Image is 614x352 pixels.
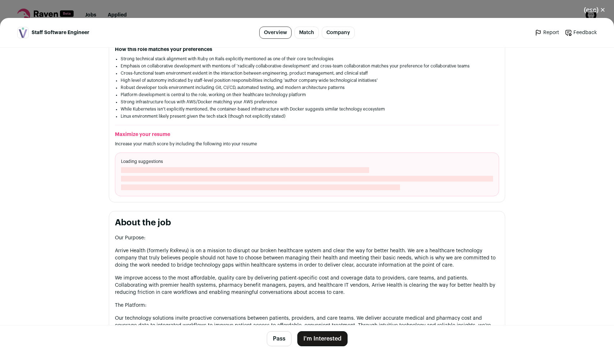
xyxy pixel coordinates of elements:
div: Loading suggestions [115,152,499,196]
li: Strong infrastructure focus with AWS/Docker matching your AWS preference [121,99,493,105]
li: Cross-functional team environment evident in the interaction between engineering, product managem... [121,70,493,76]
li: Emphasis on collaborative development with mentions of 'radically collaborative development' and ... [121,63,493,69]
button: Close modal [575,2,614,18]
p: Arrive Health (formerly RxRevu) is on a mission to disrupt our broken healthcare system and clear... [115,247,499,269]
h1: Our Purpose: [115,234,499,241]
li: Linux environment likely present given the tech stack (though not explicitly stated) [121,113,493,119]
h2: Maximize your resume [115,131,499,138]
li: High level of autonomy indicated by staff-level position responsibilities including 'author compa... [121,78,493,83]
li: While Kubernetes isn't explicitly mentioned, the container-based infrastructure with Docker sugge... [121,106,493,112]
p: We improve access to the most affordable, quality care by delivering patient-specific cost and co... [115,274,499,296]
span: Staff Software Engineer [32,29,89,36]
h2: How this role matches your preferences [115,46,499,53]
li: Robust developer tools environment including Git, CI/CD, automated testing, and modern architectu... [121,85,493,90]
a: Report [535,29,559,36]
img: 7dae6064a3f40b06a7e2dda07d01b43bfd4481a9bbfa091b6c83a8560a5f97d5.png [18,27,28,38]
a: Match [294,27,319,39]
p: Increase your match score by including the following into your resume [115,141,499,147]
li: Strong technical stack alignment with Ruby on Rails explicitly mentioned as one of their core tec... [121,56,493,62]
a: Company [322,27,355,39]
h1: The Platform: [115,302,499,309]
button: Pass [267,331,292,346]
a: Overview [259,27,292,39]
li: Platform development is central to the role, working on their healthcare technology platform [121,92,493,98]
button: I'm Interested [297,331,348,346]
a: Feedback [565,29,597,36]
p: Our technology solutions invite proactive conversations between patients, providers, and care tea... [115,315,499,343]
h2: About the job [115,217,499,229]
